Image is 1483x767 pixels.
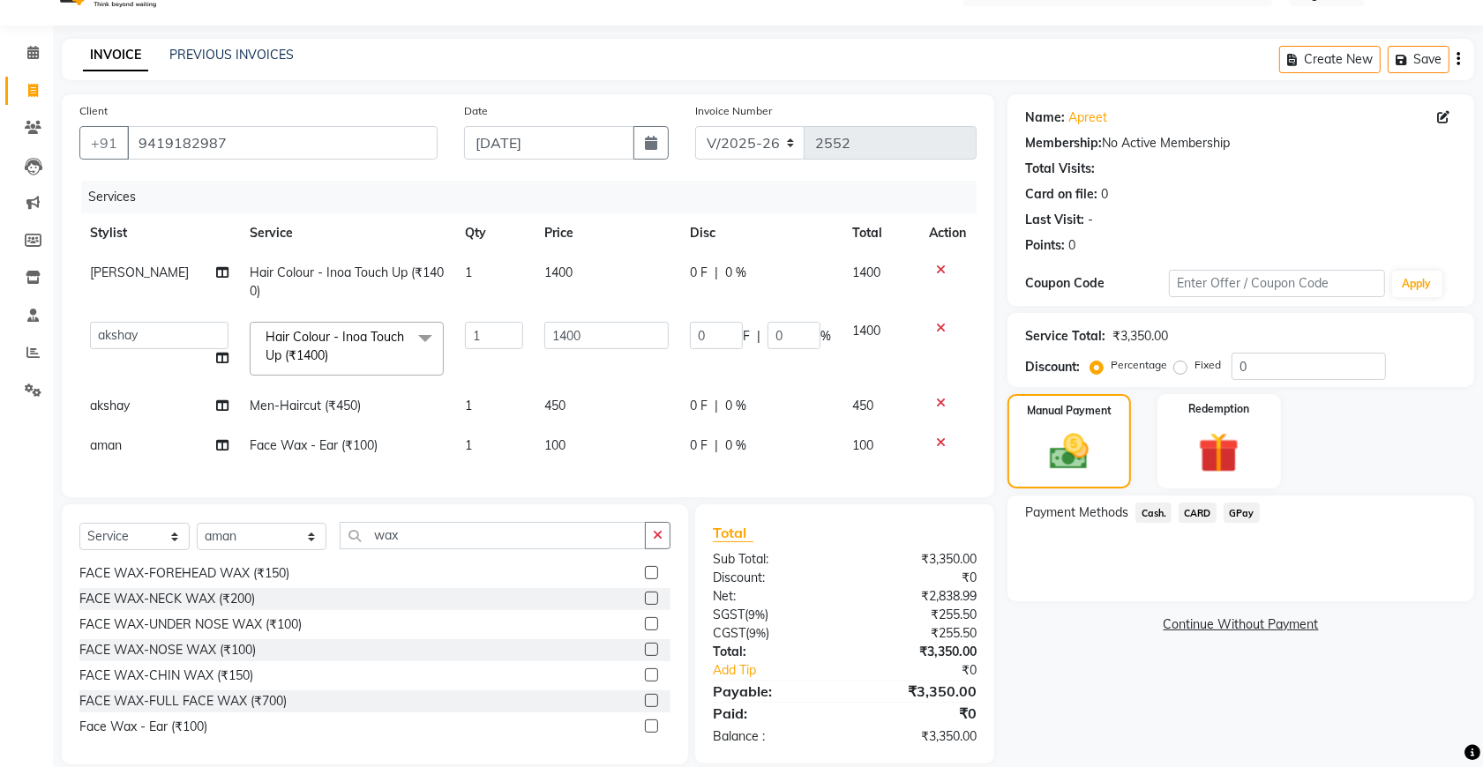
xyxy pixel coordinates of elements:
[1025,358,1080,376] div: Discount:
[715,436,718,455] span: |
[715,264,718,282] span: |
[700,550,845,569] div: Sub Total:
[845,727,991,746] div: ₹3,350.00
[169,47,294,63] a: PREVIOUS INVOICES
[1169,270,1384,297] input: Enter Offer / Coupon Code
[340,522,646,549] input: Search or Scan
[79,718,207,736] div: Face Wax - Ear (₹100)
[725,264,746,282] span: 0 %
[328,347,336,363] a: x
[820,327,831,346] span: %
[534,213,679,253] th: Price
[1025,236,1065,255] div: Points:
[845,643,991,661] div: ₹3,350.00
[690,264,708,282] span: 0 F
[748,607,765,622] span: 9%
[1135,503,1172,523] span: Cash.
[743,327,750,346] span: F
[1112,327,1168,346] div: ₹3,350.00
[1224,503,1260,523] span: GPay
[1068,108,1107,127] a: Apreet
[1025,134,1102,153] div: Membership:
[845,624,991,643] div: ₹255.50
[1088,211,1093,229] div: -
[79,615,302,634] div: FACE WAX-UNDER NOSE WAX (₹100)
[544,437,565,453] span: 100
[127,126,438,160] input: Search by Name/Mobile/Email/Code
[679,213,842,253] th: Disc
[715,397,718,415] span: |
[725,436,746,455] span: 0 %
[845,681,991,702] div: ₹3,350.00
[869,661,990,680] div: ₹0
[845,606,991,624] div: ₹255.50
[1186,428,1252,478] img: _gift.svg
[1068,236,1075,255] div: 0
[1279,46,1381,73] button: Create New
[1025,108,1065,127] div: Name:
[1025,327,1105,346] div: Service Total:
[1188,401,1249,417] label: Redemption
[845,587,991,606] div: ₹2,838.99
[700,624,845,643] div: ( )
[1025,211,1084,229] div: Last Visit:
[454,213,535,253] th: Qty
[544,264,573,280] span: 1400
[1111,357,1167,373] label: Percentage
[1027,403,1112,419] label: Manual Payment
[1037,429,1101,474] img: _cash.svg
[700,727,845,746] div: Balance :
[81,181,990,213] div: Services
[725,397,746,415] span: 0 %
[79,103,108,119] label: Client
[1392,271,1442,297] button: Apply
[465,264,472,280] span: 1
[700,703,845,724] div: Paid:
[1101,185,1108,204] div: 0
[465,437,472,453] span: 1
[700,643,845,661] div: Total:
[852,398,873,413] span: 450
[842,213,918,253] th: Total
[1025,134,1457,153] div: No Active Membership
[845,550,991,569] div: ₹3,350.00
[266,329,404,363] span: Hair Colour - Inoa Touch Up (₹1400)
[845,569,991,587] div: ₹0
[852,323,880,339] span: 1400
[79,641,256,659] div: FACE WAX-NOSE WAX (₹100)
[700,661,869,680] a: Add Tip
[464,103,488,119] label: Date
[79,564,289,583] div: FACE WAX-FOREHEAD WAX (₹150)
[1025,503,1128,522] span: Payment Methods
[695,103,772,119] label: Invoice Number
[700,569,845,587] div: Discount:
[465,398,472,413] span: 1
[1025,185,1097,204] div: Card on file:
[79,213,239,253] th: Stylist
[250,398,361,413] span: Men-Haircut (₹450)
[79,590,255,608] div: FACE WAX-NECK WAX (₹200)
[1179,503,1217,523] span: CARD
[83,40,148,71] a: INVOICE
[713,625,745,641] span: CGST
[852,437,873,453] span: 100
[250,437,378,453] span: Face Wax - Ear (₹100)
[713,607,745,622] span: SGST
[700,587,845,606] div: Net:
[852,264,880,280] span: 1400
[544,398,565,413] span: 450
[79,692,287,711] div: FACE WAX-FULL FACE WAX (₹700)
[749,626,766,640] span: 9%
[690,397,708,415] span: 0 F
[1025,274,1169,293] div: Coupon Code
[757,327,760,346] span: |
[79,666,253,685] div: FACE WAX-CHIN WAX (₹150)
[1388,46,1449,73] button: Save
[845,703,991,724] div: ₹0
[1195,357,1221,373] label: Fixed
[700,681,845,702] div: Payable:
[90,264,189,280] span: [PERSON_NAME]
[1025,160,1095,178] div: Total Visits:
[90,398,130,413] span: akshay
[918,213,977,253] th: Action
